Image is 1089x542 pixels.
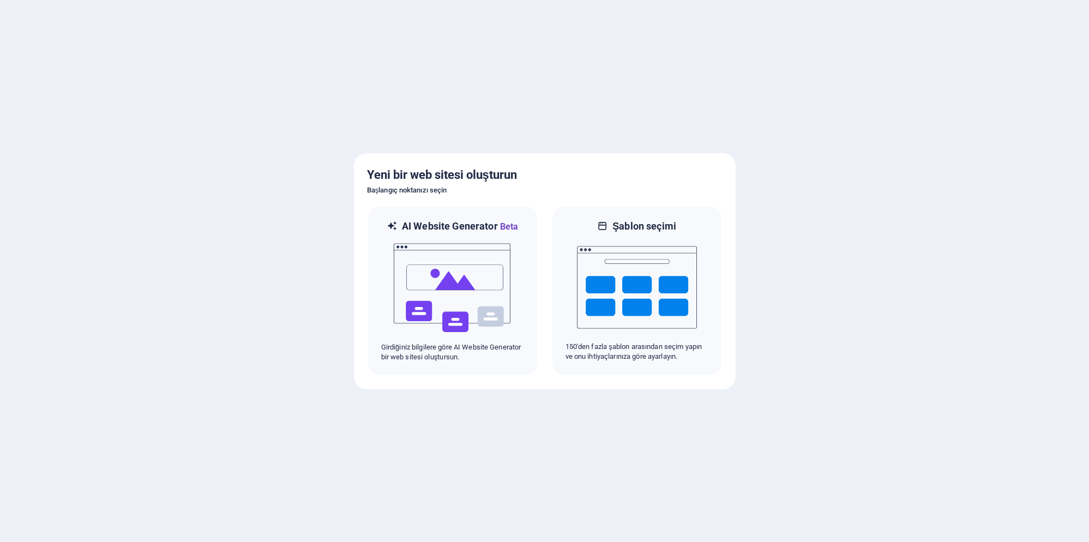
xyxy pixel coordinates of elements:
img: ai [393,233,513,342]
h6: Şablon seçimi [612,220,676,233]
span: Beta [498,221,519,232]
h5: Yeni bir web sitesi oluşturun [367,166,723,184]
h6: AI Website Generator [402,220,518,233]
div: Şablon seçimi150'den fazla şablon arasından seçim yapın ve onu ihtiyaçlarınıza göre ayarlayın. [551,206,723,376]
h6: Başlangıç noktanızı seçin [367,184,723,197]
p: Girdiğiniz bilgilere göre AI Website Generator bir web sitesi oluştursun. [381,342,524,362]
div: AI Website GeneratorBetaaiGirdiğiniz bilgilere göre AI Website Generator bir web sitesi oluştursun. [367,206,538,376]
p: 150'den fazla şablon arasından seçim yapın ve onu ihtiyaçlarınıza göre ayarlayın. [565,342,708,362]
